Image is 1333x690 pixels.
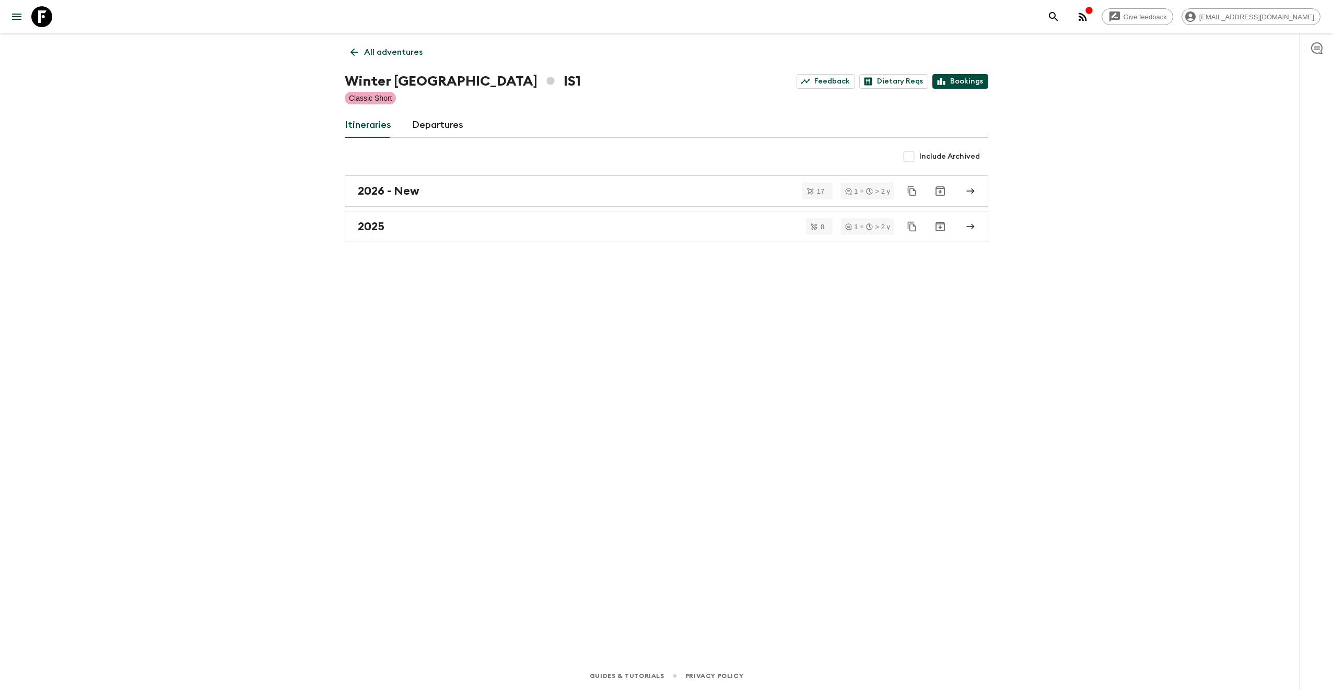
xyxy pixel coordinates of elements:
[845,188,858,195] div: 1
[1043,6,1064,27] button: search adventures
[412,113,463,138] a: Departures
[797,74,855,89] a: Feedback
[930,181,951,201] button: Archive
[814,223,831,230] span: 8
[358,220,384,233] h2: 2025
[345,113,391,138] a: Itineraries
[859,74,928,89] a: Dietary Reqs
[1194,13,1320,21] span: [EMAIL_ADDRESS][DOMAIN_NAME]
[1182,8,1320,25] div: [EMAIL_ADDRESS][DOMAIN_NAME]
[345,71,581,92] h1: Winter [GEOGRAPHIC_DATA] IS1
[364,46,423,58] p: All adventures
[590,670,664,682] a: Guides & Tutorials
[345,175,988,207] a: 2026 - New
[866,188,890,195] div: > 2 y
[685,670,743,682] a: Privacy Policy
[358,184,419,198] h2: 2026 - New
[866,223,890,230] div: > 2 y
[1118,13,1173,21] span: Give feedback
[932,74,988,89] a: Bookings
[919,151,980,162] span: Include Archived
[345,211,988,242] a: 2025
[811,188,831,195] span: 17
[930,216,951,237] button: Archive
[349,93,392,103] p: Classic Short
[1102,8,1173,25] a: Give feedback
[845,223,858,230] div: 1
[903,217,921,236] button: Duplicate
[6,6,27,27] button: menu
[345,42,428,63] a: All adventures
[903,182,921,200] button: Duplicate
